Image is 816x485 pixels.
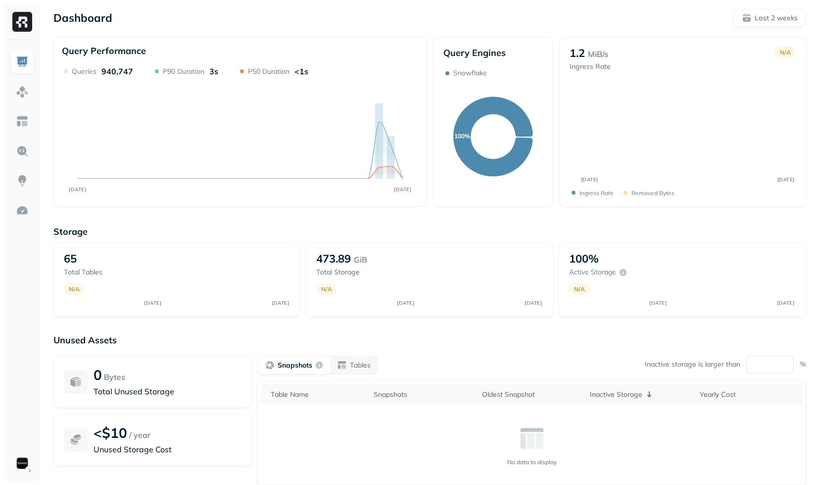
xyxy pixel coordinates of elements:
p: 65 [64,252,77,266]
p: Last 2 weeks [755,13,798,23]
p: % [800,360,806,369]
p: 100% [569,252,599,266]
p: Total storage [316,268,395,277]
p: Storage [53,226,806,237]
button: Last 2 weeks [733,9,806,27]
tspan: [DATE] [650,300,667,306]
img: Sonos [15,456,29,470]
tspan: [DATE] [272,300,289,306]
img: Insights [16,174,29,187]
p: MiB/s [588,48,608,60]
p: Total Unused Storage [94,385,241,397]
p: <1s [294,66,308,76]
p: N/A [780,49,791,56]
img: Query Explorer [16,145,29,158]
tspan: [DATE] [777,300,794,306]
div: Oldest Snapshot [482,390,580,399]
p: Unused Storage Cost [94,443,241,455]
p: N/A [69,285,80,293]
img: Asset Explorer [16,115,29,128]
p: Snapshots [278,361,312,370]
p: 0 [94,366,102,383]
p: <$10 [94,424,127,441]
tspan: [DATE] [69,186,86,192]
img: Optimization [16,204,29,217]
p: Total tables [64,268,143,277]
p: 3s [209,66,218,76]
tspan: [DATE] [525,300,542,306]
div: Yearly Cost [700,390,798,399]
p: Tables [350,361,371,370]
p: 473.89 [316,252,351,266]
p: 940,747 [101,66,133,76]
p: Ingress Rate [579,189,614,197]
tspan: [DATE] [394,186,411,192]
p: P90 Duration [163,67,204,76]
p: Query Performance [62,45,146,56]
p: P50 Duration [248,67,289,76]
img: Assets [16,85,29,98]
tspan: [DATE] [581,176,598,183]
tspan: [DATE] [397,300,414,306]
p: Snowflake [453,68,487,78]
p: Inactive Storage [590,390,642,399]
p: / year [129,429,150,441]
p: GiB [354,254,367,266]
p: 1.2 [570,46,585,60]
p: Unused Assets [53,334,806,346]
text: 100% [454,132,470,140]
p: Bytes [104,371,125,383]
p: N/A [321,285,332,293]
p: Active storage [569,268,616,277]
img: Ryft [12,12,32,32]
p: Ingress Rate [570,62,611,71]
img: Dashboard [16,55,29,68]
div: Table Name [271,390,364,399]
tspan: [DATE] [777,176,795,183]
div: Snapshots [374,390,472,399]
p: Queries [72,67,96,76]
p: Inactive storage is larger than [645,360,740,369]
p: Query Engines [443,47,543,58]
p: No data to display [507,458,557,466]
p: Removed bytes [631,189,674,197]
tspan: [DATE] [144,300,162,306]
p: Dashboard [53,11,112,25]
p: N/A [574,285,585,293]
